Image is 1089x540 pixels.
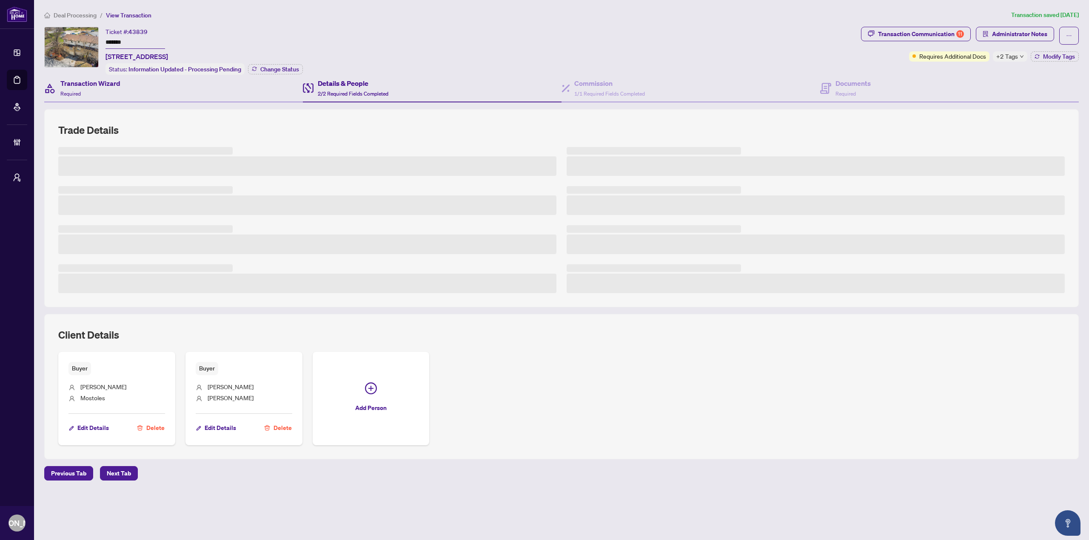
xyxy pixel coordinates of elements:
[54,11,97,19] span: Deal Processing
[80,394,105,401] span: Mostoles
[318,90,388,97] span: 2/2 Required Fields Completed
[976,27,1054,41] button: Administrator Notes
[983,31,989,37] span: solution
[100,10,103,20] li: /
[128,28,148,36] span: 43839
[1043,54,1075,59] span: Modify Tags
[574,90,645,97] span: 1/1 Required Fields Completed
[208,383,254,390] span: [PERSON_NAME]
[105,63,245,75] div: Status:
[105,51,168,62] span: [STREET_ADDRESS]
[365,382,377,394] span: plus-circle
[274,421,292,435] span: Delete
[13,173,21,182] span: user-switch
[355,401,387,415] span: Add Person
[100,466,138,481] button: Next Tab
[58,123,1065,137] h2: Trade Details
[996,51,1018,61] span: +2 Tags
[196,362,218,375] span: Buyer
[264,421,292,435] button: Delete
[68,421,109,435] button: Edit Details
[878,27,964,41] div: Transaction Communication
[80,383,126,390] span: [PERSON_NAME]
[196,421,237,435] button: Edit Details
[260,66,299,72] span: Change Status
[107,466,131,480] span: Next Tab
[992,27,1047,41] span: Administrator Notes
[128,65,241,73] span: Information Updated - Processing Pending
[146,421,165,435] span: Delete
[106,11,151,19] span: View Transaction
[51,466,86,480] span: Previous Tab
[919,51,986,61] span: Requires Additional Docs
[44,466,93,481] button: Previous Tab
[248,64,303,74] button: Change Status
[105,27,148,37] div: Ticket #:
[1031,51,1079,62] button: Modify Tags
[318,78,388,88] h4: Details & People
[956,30,964,38] div: 11
[45,27,98,67] img: IMG-S12122231_1.jpg
[44,12,50,18] span: home
[77,421,109,435] span: Edit Details
[208,394,254,401] span: [PERSON_NAME]
[574,78,645,88] h4: Commission
[68,362,91,375] span: Buyer
[60,78,120,88] h4: Transaction Wizard
[1055,510,1080,536] button: Open asap
[861,27,971,41] button: Transaction Communication11
[1011,10,1079,20] article: Transaction saved [DATE]
[835,90,856,97] span: Required
[1020,54,1024,59] span: down
[60,90,81,97] span: Required
[205,421,236,435] span: Edit Details
[7,6,27,22] img: logo
[137,421,165,435] button: Delete
[313,352,430,445] button: Add Person
[58,328,119,342] h2: Client Details
[835,78,871,88] h4: Documents
[1066,33,1072,39] span: ellipsis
